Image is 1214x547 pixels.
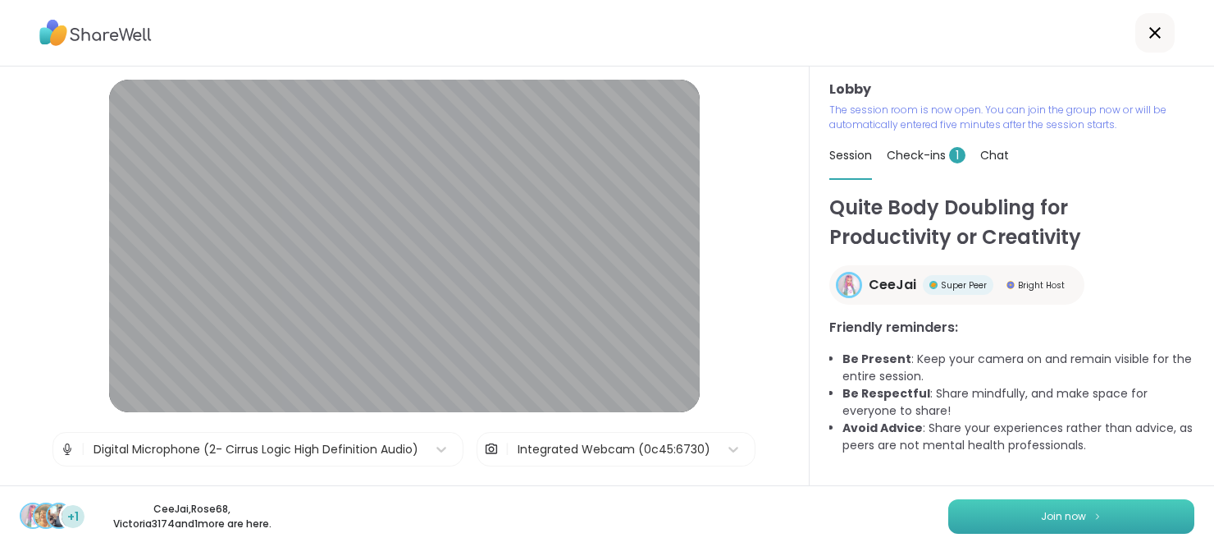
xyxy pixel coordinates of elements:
[1041,509,1086,524] span: Join now
[829,193,1194,252] h1: Quite Body Doubling for Productivity or Creativity
[67,508,79,526] span: +1
[842,385,1194,420] li: : Share mindfully, and make space for everyone to share!
[484,433,499,466] img: Camera
[829,80,1194,99] h3: Lobby
[48,504,71,527] img: Victoria3174
[842,351,1194,385] li: : Keep your camera on and remain visible for the entire session.
[34,504,57,527] img: Rose68
[21,504,44,527] img: CeeJai
[60,433,75,466] img: Microphone
[39,14,152,52] img: ShareWell Logo
[949,147,965,163] span: 1
[842,351,911,367] b: Be Present
[518,441,710,458] div: Integrated Webcam (0c45:6730)
[1093,512,1102,521] img: ShareWell Logomark
[505,433,509,466] span: |
[81,433,85,466] span: |
[948,499,1194,534] button: Join now
[869,275,916,295] span: CeeJai
[842,420,923,436] b: Avoid Advice
[1018,279,1065,292] span: Bright Host
[941,279,987,292] span: Super Peer
[829,103,1194,132] p: The session room is now open. You can join the group now or will be automatically entered five mi...
[829,147,872,163] span: Session
[929,281,938,289] img: Super Peer
[100,502,284,531] p: CeeJai , Rose68 , Victoria3174 and 1 more are here.
[829,318,1194,338] h3: Friendly reminders:
[842,385,930,402] b: Be Respectful
[1006,281,1015,289] img: Bright Host
[887,147,965,163] span: Check-ins
[94,441,418,458] div: Digital Microphone (2- Cirrus Logic High Definition Audio)
[842,420,1194,454] li: : Share your experiences rather than advice, as peers are not mental health professionals.
[829,265,1084,305] a: CeeJaiCeeJaiSuper PeerSuper PeerBright HostBright Host
[980,147,1009,163] span: Chat
[838,274,860,296] img: CeeJai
